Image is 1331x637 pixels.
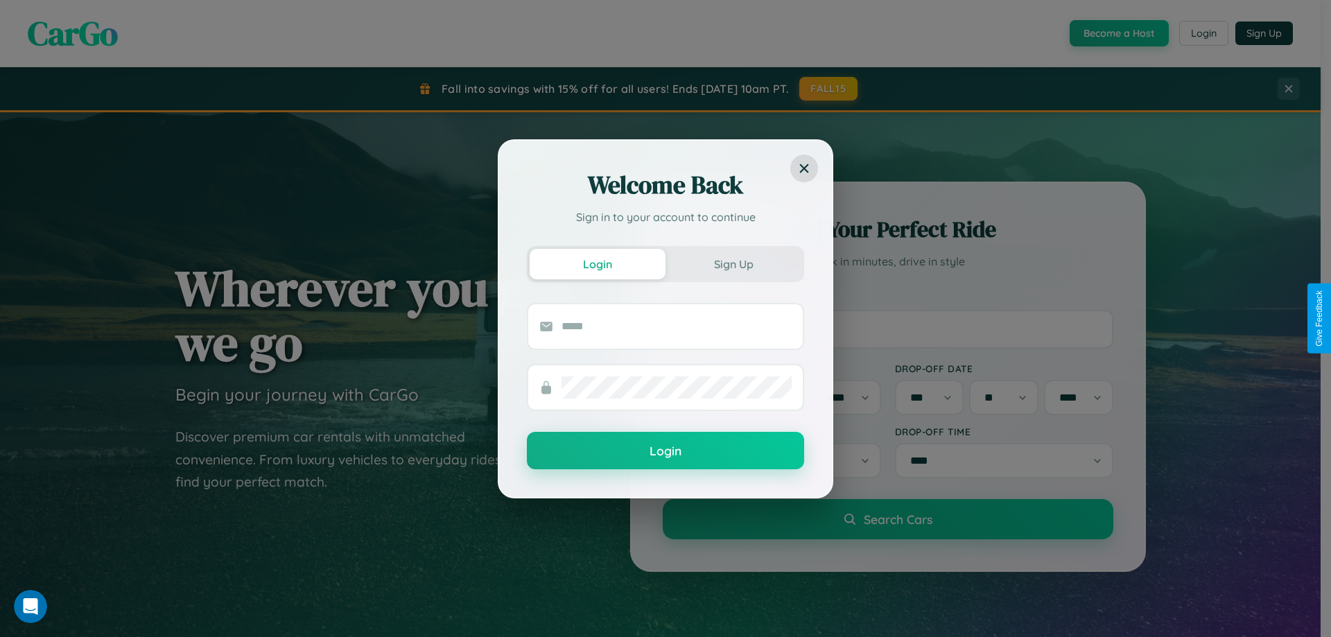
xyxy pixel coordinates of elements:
[1314,290,1324,347] div: Give Feedback
[14,590,47,623] iframe: Intercom live chat
[665,249,801,279] button: Sign Up
[527,209,804,225] p: Sign in to your account to continue
[527,432,804,469] button: Login
[530,249,665,279] button: Login
[527,168,804,202] h2: Welcome Back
